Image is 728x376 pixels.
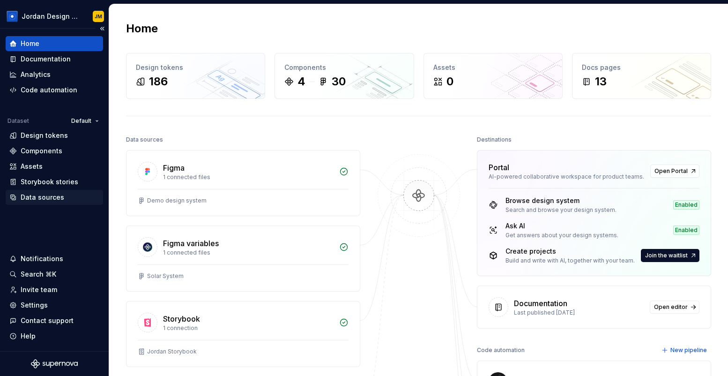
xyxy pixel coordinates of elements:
a: Storybook1 connectionJordan Storybook [126,301,360,367]
div: Figma variables [163,238,219,249]
div: Docs pages [582,63,701,72]
div: AI-powered collaborative workspace for product teams. [489,173,645,180]
div: Analytics [21,70,51,79]
span: Join the waitlist [645,252,688,259]
button: Search ⌘K [6,267,103,282]
div: Data sources [126,133,163,146]
div: 13 [595,74,607,89]
a: Docs pages13 [572,53,711,99]
a: Open Portal [650,165,699,178]
a: Figma1 connected filesDemo design system [126,150,360,216]
a: Home [6,36,103,51]
a: Invite team [6,282,103,297]
div: Browse design system [505,196,617,205]
button: Contact support [6,313,103,328]
img: 049812b6-2877-400d-9dc9-987621144c16.png [7,11,18,22]
a: Assets0 [423,53,563,99]
div: Destinations [477,133,512,146]
span: New pipeline [670,346,707,354]
div: Demo design system [147,197,207,204]
h2: Home [126,21,158,36]
div: Portal [489,162,509,173]
div: 186 [149,74,168,89]
div: Documentation [21,54,71,64]
div: Assets [433,63,553,72]
div: 4 [297,74,305,89]
div: Build and write with AI, together with your team. [505,257,635,264]
a: Components [6,143,103,158]
div: Components [284,63,404,72]
div: Ask AI [505,221,618,231]
div: 1 connected files [163,249,334,256]
div: 30 [332,74,346,89]
div: Storybook [163,313,200,324]
div: Code automation [21,85,77,95]
div: Storybook stories [21,177,78,187]
button: Join the waitlist [641,249,699,262]
div: 0 [446,74,453,89]
div: Search ⌘K [21,270,56,279]
div: Data sources [21,193,64,202]
button: New pipeline [659,344,711,357]
div: Notifications [21,254,63,263]
span: Open Portal [654,167,688,175]
div: Code automation [477,344,525,357]
div: Home [21,39,39,48]
span: Default [71,117,91,125]
div: Settings [21,301,48,310]
div: Jordan Design System [22,12,82,21]
div: Documentation [514,298,567,309]
svg: Supernova Logo [31,359,78,368]
button: Collapse sidebar [96,22,109,35]
span: Open editor [654,303,688,311]
a: Assets [6,159,103,174]
a: Data sources [6,190,103,205]
div: JM [95,13,102,20]
a: Settings [6,298,103,313]
div: Solar System [147,272,184,280]
div: Get answers about your design systems. [505,232,618,239]
div: Dataset [7,117,29,125]
div: Design tokens [136,63,255,72]
a: Components430 [275,53,414,99]
button: Default [67,114,103,128]
div: Last published [DATE] [514,309,644,316]
button: Help [6,329,103,344]
div: Components [21,146,62,156]
a: Storybook stories [6,174,103,189]
div: Assets [21,162,43,171]
a: Analytics [6,67,103,82]
div: Search and browse your design system. [505,206,617,214]
div: 1 connected files [163,173,334,181]
div: Create projects [505,247,635,256]
a: Design tokens186 [126,53,265,99]
div: Contact support [21,316,74,325]
a: Design tokens [6,128,103,143]
div: Enabled [673,200,699,210]
button: Jordan Design SystemJM [2,6,107,26]
div: 1 connection [163,324,334,332]
a: Documentation [6,52,103,67]
a: Figma variables1 connected filesSolar System [126,226,360,292]
a: Open editor [650,301,699,314]
div: Help [21,331,36,341]
a: Code automation [6,83,103,98]
div: Enabled [673,226,699,235]
div: Design tokens [21,131,68,140]
div: Jordan Storybook [147,348,197,355]
div: Figma [163,162,185,173]
button: Notifications [6,251,103,266]
div: Invite team [21,285,57,294]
